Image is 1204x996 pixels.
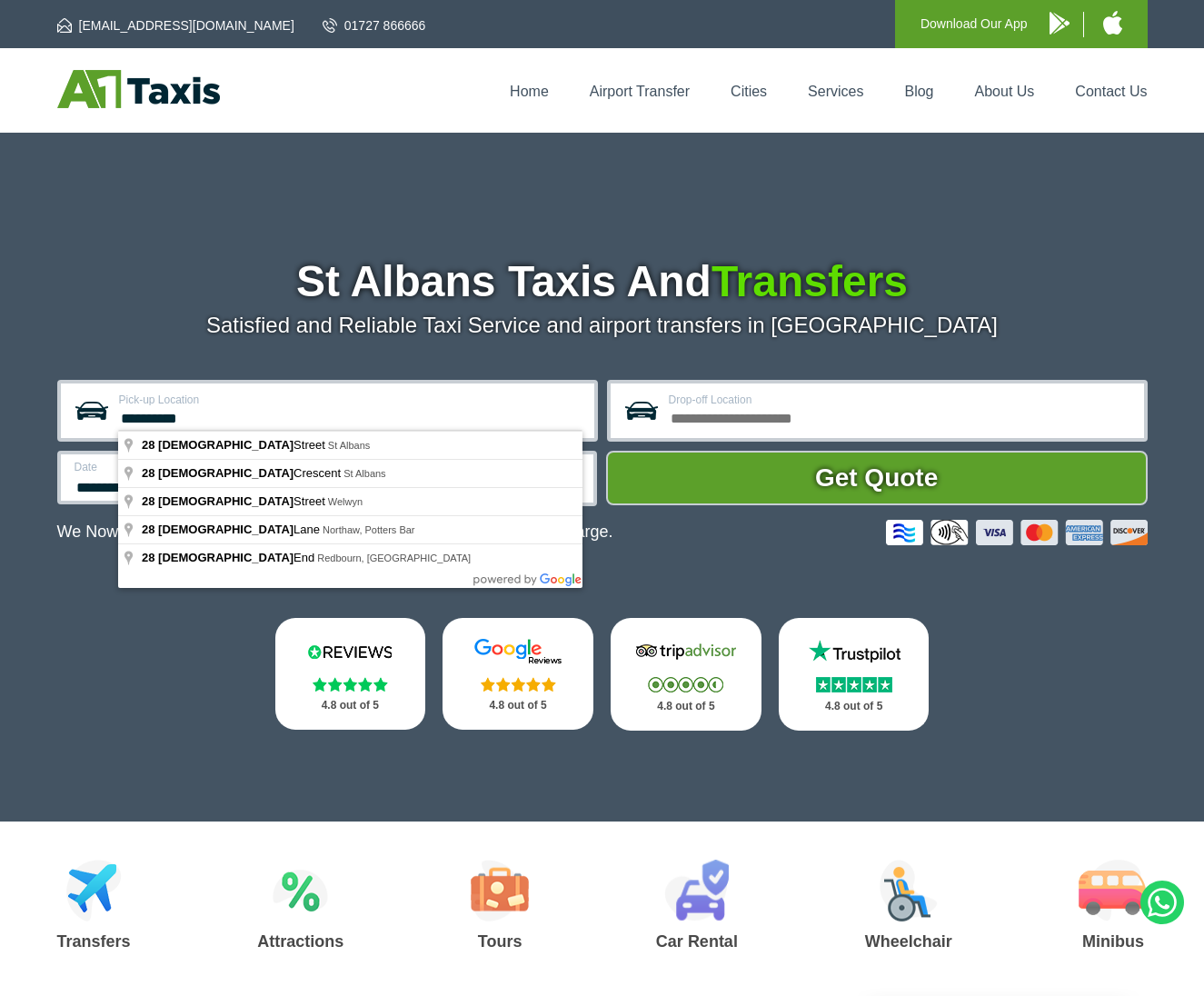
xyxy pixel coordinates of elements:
img: Tours [471,860,529,921]
img: Stars [648,677,723,692]
label: Pick-up Location [119,394,583,405]
span: End [142,551,317,564]
img: Reviews.io [295,638,404,665]
span: 28 [142,438,154,452]
p: 4.8 out of 5 [631,695,741,718]
img: Tripadvisor [632,638,741,665]
p: Satisfied and Reliable Taxi Service and airport transfers in [GEOGRAPHIC_DATA] [57,313,1148,338]
a: Airport Transfer [590,84,690,99]
img: Trustpilot [800,638,909,665]
p: 4.8 out of 5 [799,695,910,718]
span: St Albans [343,468,385,479]
h3: Minibus [1079,933,1147,950]
span: Transfers [711,257,908,305]
h3: Tours [471,933,529,950]
img: A1 Taxis iPhone App [1103,11,1122,35]
a: Tripadvisor Stars 4.8 out of 5 [611,618,761,731]
a: Blog [904,84,933,99]
span: St Albans [328,440,370,451]
a: 01727 866666 [323,16,426,35]
span: 28 [142,494,154,508]
h1: St Albans Taxis And [57,260,1148,304]
img: A1 Taxis St Albans LTD [57,70,220,108]
span: 28 [142,551,154,564]
h3: Transfers [57,933,131,950]
span: 28 [142,523,154,536]
a: Contact Us [1075,84,1147,99]
a: Home [510,84,549,99]
img: Wheelchair [880,860,938,921]
span: Street [142,494,328,508]
label: Drop-off Location [669,394,1133,405]
img: Airport Transfers [66,860,122,921]
a: Services [808,84,863,99]
p: Download Our App [920,13,1028,35]
img: Attractions [273,860,328,921]
a: [EMAIL_ADDRESS][DOMAIN_NAME] [57,16,294,35]
a: Cities [731,84,767,99]
img: Minibus [1079,860,1147,921]
span: [DEMOGRAPHIC_DATA] [158,551,294,564]
img: Google [463,638,572,665]
label: Date [75,462,308,473]
img: Stars [816,677,892,692]
a: Trustpilot Stars 4.8 out of 5 [779,618,930,731]
button: Get Quote [606,451,1148,505]
h3: Car Rental [656,933,738,950]
img: Stars [313,677,388,692]
img: Credit And Debit Cards [886,520,1148,545]
img: Stars [481,677,556,692]
h3: Wheelchair [865,933,952,950]
p: 4.8 out of 5 [295,694,406,717]
span: Street [142,438,328,452]
span: [DEMOGRAPHIC_DATA] [158,523,294,536]
span: [DEMOGRAPHIC_DATA] [158,494,294,508]
img: A1 Taxis Android App [1050,12,1070,35]
span: 28 [142,466,154,480]
p: 4.8 out of 5 [463,694,573,717]
img: Car Rental [664,860,729,921]
span: Northaw, Potters Bar [323,524,415,535]
a: About Us [975,84,1035,99]
span: [DEMOGRAPHIC_DATA] [158,466,294,480]
span: Redbourn, [GEOGRAPHIC_DATA] [317,553,471,563]
h3: Attractions [257,933,343,950]
span: [DEMOGRAPHIC_DATA] [158,438,294,452]
span: Welwyn [328,496,363,507]
a: Reviews.io Stars 4.8 out of 5 [275,618,426,730]
span: Lane [142,523,323,536]
span: Crescent [142,466,343,480]
a: Google Stars 4.8 out of 5 [443,618,593,730]
p: We Now Accept Card & Contactless Payment In [57,523,613,542]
